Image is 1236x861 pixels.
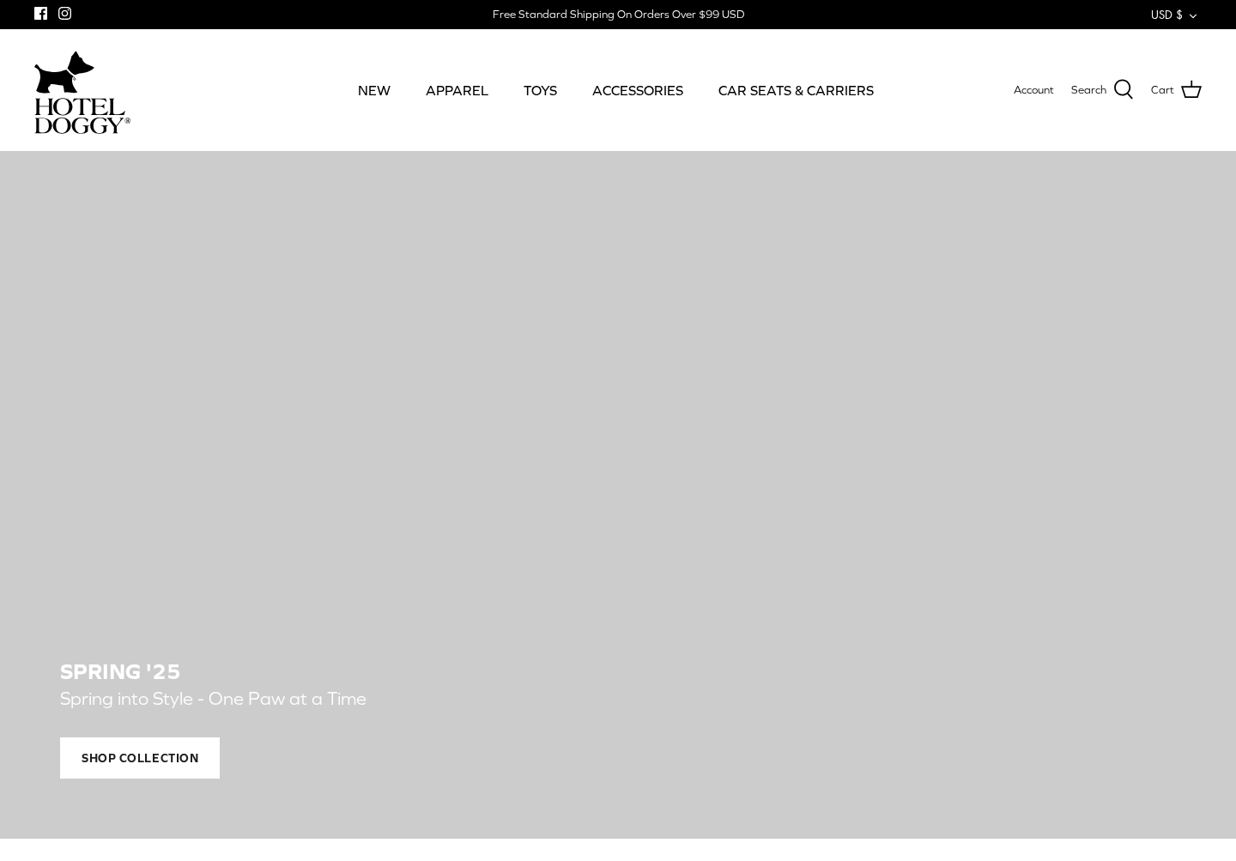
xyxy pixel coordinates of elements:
span: Shop Collection [60,737,220,779]
a: Search [1071,79,1134,101]
span: Cart [1151,82,1174,100]
img: dog-icon.svg [34,46,94,98]
div: Primary navigation [255,61,976,119]
a: Cart [1151,79,1202,101]
a: Free Standard Shipping On Orders Over $99 USD [493,2,744,27]
a: TOYS [508,61,573,119]
a: ACCESSORIES [577,61,699,119]
a: Instagram [58,7,71,20]
p: Spring into Style - One Paw at a Time [60,684,841,714]
img: hoteldoggycom [34,98,130,134]
a: APPAREL [410,61,504,119]
a: CAR SEATS & CARRIERS [703,61,889,119]
a: Facebook [34,7,47,20]
a: NEW [342,61,406,119]
div: Free Standard Shipping On Orders Over $99 USD [493,7,744,22]
a: Account [1014,82,1054,100]
span: Account [1014,83,1054,96]
a: hoteldoggycom [34,46,130,134]
h2: SPRING '25 [60,659,1176,684]
span: Search [1071,82,1106,100]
